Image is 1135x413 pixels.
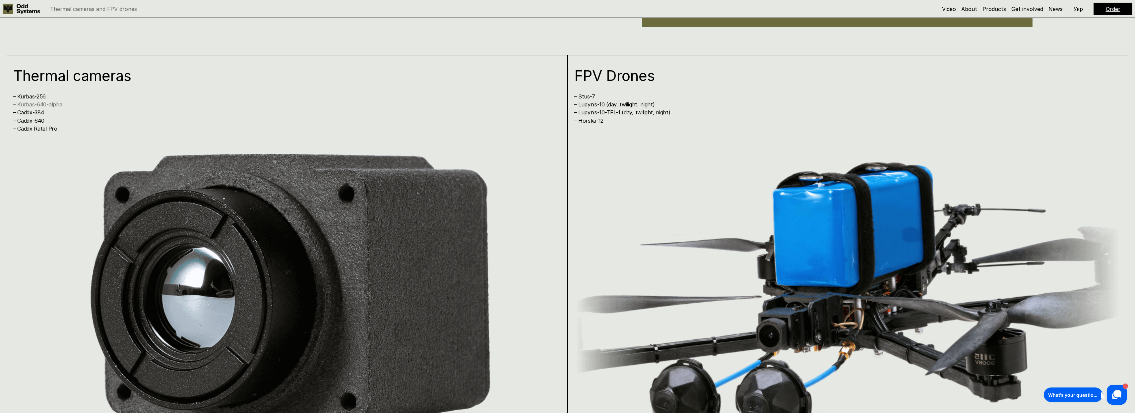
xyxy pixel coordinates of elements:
[13,101,62,108] a: – Kurbas-640-alpha
[1042,383,1128,406] iframe: HelpCrunch
[13,125,57,132] a: – Caddx Ratel Pro
[574,101,655,108] a: – Lupynis-10 (day, twilight, night)
[574,117,603,124] a: – Horska-12
[1074,6,1083,12] p: Укр
[574,68,1089,83] h1: FPV Drones
[50,6,137,12] p: Thermal cameras and FPV drones
[982,6,1006,12] a: Products
[961,6,977,12] a: About
[1048,6,1063,12] a: News
[13,109,44,116] a: – Caddx-384
[942,6,956,12] a: Video
[574,109,670,116] a: – Lupynis-10-TFL-1 (day, twilight, night)
[574,93,595,100] a: – Stus-7
[13,93,46,100] a: – Kurbas-256
[1106,6,1120,12] a: Order
[1011,6,1043,12] a: Get involved
[13,68,528,83] h1: Thermal cameras
[13,117,44,124] a: – Caddx-640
